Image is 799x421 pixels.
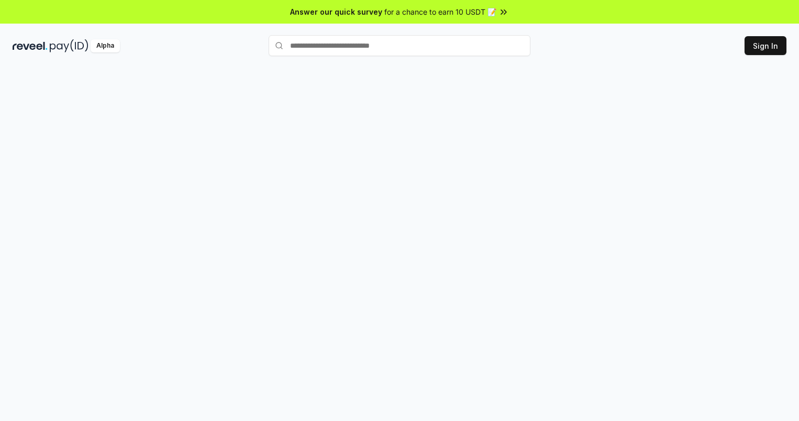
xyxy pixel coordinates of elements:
div: Alpha [91,39,120,52]
img: reveel_dark [13,39,48,52]
button: Sign In [745,36,786,55]
span: Answer our quick survey [290,6,382,17]
span: for a chance to earn 10 USDT 📝 [384,6,496,17]
img: pay_id [50,39,88,52]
